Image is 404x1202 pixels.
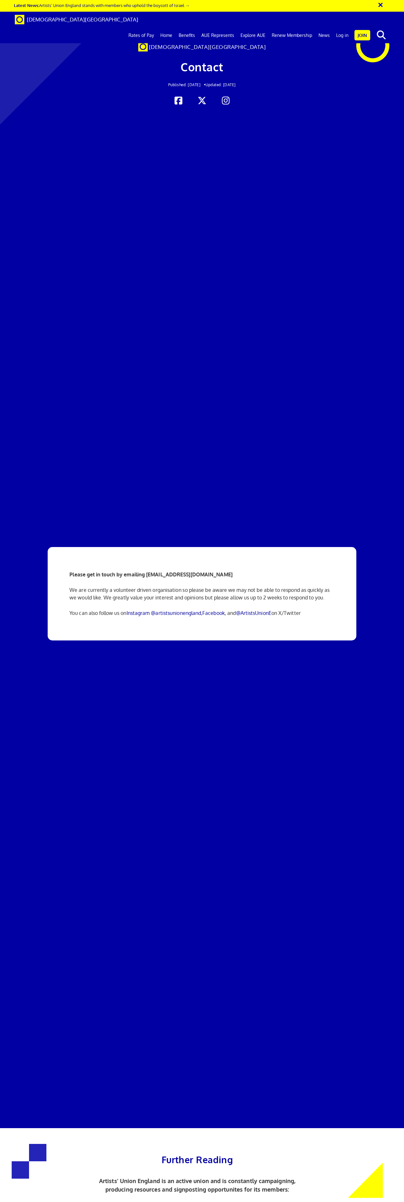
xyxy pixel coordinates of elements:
[198,27,237,43] a: AUE Represents
[69,586,334,601] p: We are currently a volunteer driven organisation so please be aware we may not be able to respond...
[69,571,233,578] strong: Please get in touch by emailing [EMAIL_ADDRESS][DOMAIN_NAME]
[162,1154,233,1165] span: Further Reading
[149,44,266,50] span: [DEMOGRAPHIC_DATA][GEOGRAPHIC_DATA]
[157,27,175,43] a: Home
[69,609,334,617] p: You can also follow us on , , and on X/Twitter
[371,28,391,42] button: search
[269,27,315,43] a: Renew Membership
[14,3,39,8] strong: Latest News:
[181,60,223,74] span: Contact
[79,83,325,87] h2: Updated: [DATE]
[315,27,333,43] a: News
[237,27,269,43] a: Explore AUE
[94,1177,300,1194] p: Artists’ Union England is an active union and is constantly campaigning, producing resources and ...
[168,82,206,87] span: Published: [DATE] •
[27,16,138,23] span: [DEMOGRAPHIC_DATA][GEOGRAPHIC_DATA]
[10,12,143,27] a: Brand [DEMOGRAPHIC_DATA][GEOGRAPHIC_DATA]
[354,30,370,40] a: Join
[127,610,201,616] a: Instagram @artistsunionengland
[14,3,189,8] a: Latest News:Artists’ Union England stands with members who uphold the boycott of Israel →
[202,610,225,616] a: Facebook
[175,27,198,43] a: Benefits
[236,610,271,616] a: @ArtistsUnionE
[333,27,352,43] a: Log in
[125,27,157,43] a: Rates of Pay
